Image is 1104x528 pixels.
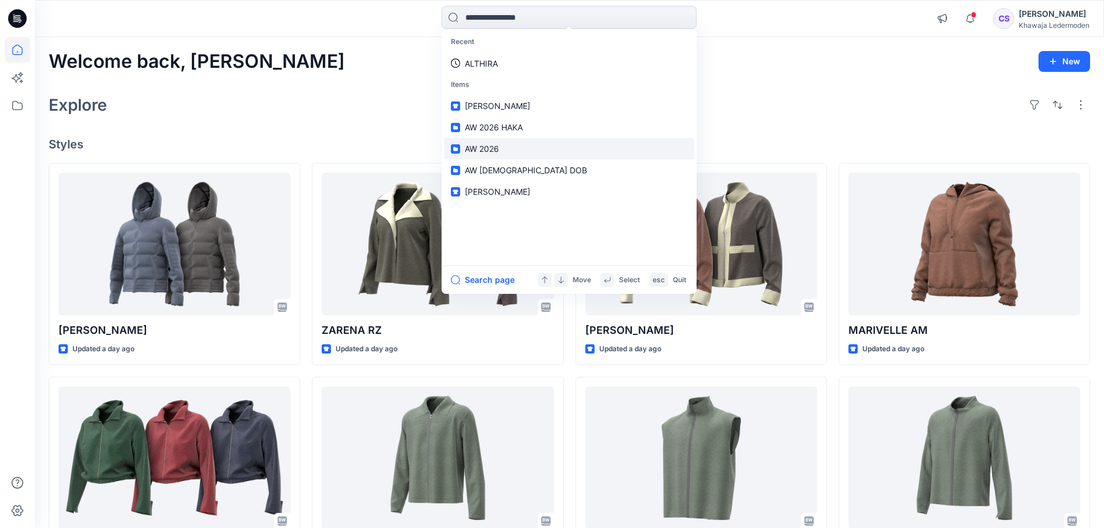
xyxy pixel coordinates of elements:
a: [PERSON_NAME] [444,95,694,116]
p: Updated a day ago [862,343,924,355]
a: LIZ RZ [585,173,817,316]
a: AW 2026 [444,138,694,159]
p: Quit [673,274,686,286]
h2: Explore [49,96,107,114]
div: Khawaja Ledermoden [1019,21,1090,30]
span: AW [DEMOGRAPHIC_DATA] DOB [465,165,587,175]
a: ZARENA RZ [322,173,553,316]
p: [PERSON_NAME] [585,322,817,338]
p: Select [619,274,640,286]
p: Updated a day ago [72,343,134,355]
a: [PERSON_NAME] [444,181,694,202]
h2: Welcome back, [PERSON_NAME] [49,51,345,72]
h4: Styles [49,137,1090,151]
span: AW 2026 [465,144,499,154]
button: New [1039,51,1090,72]
span: [PERSON_NAME] [465,187,530,196]
p: Recent [444,31,694,53]
span: [PERSON_NAME] [465,101,530,111]
a: MARIVELLE AM [848,173,1080,316]
a: ALTHIRA [444,53,694,74]
p: esc [653,274,665,286]
p: MARIVELLE AM [848,322,1080,338]
p: [PERSON_NAME] [59,322,290,338]
button: Search page [451,273,515,287]
span: AW 2026 HAKA [465,122,523,132]
div: CS [993,8,1014,29]
a: AW [DEMOGRAPHIC_DATA] DOB [444,159,694,181]
div: [PERSON_NAME] [1019,7,1090,21]
p: Updated a day ago [336,343,398,355]
p: ZARENA RZ [322,322,553,338]
p: ALTHIRA [465,57,498,70]
p: Items [444,74,694,96]
p: Updated a day ago [599,343,661,355]
a: RAGAN RZ [59,173,290,316]
p: Move [573,274,591,286]
a: AW 2026 HAKA [444,116,694,138]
